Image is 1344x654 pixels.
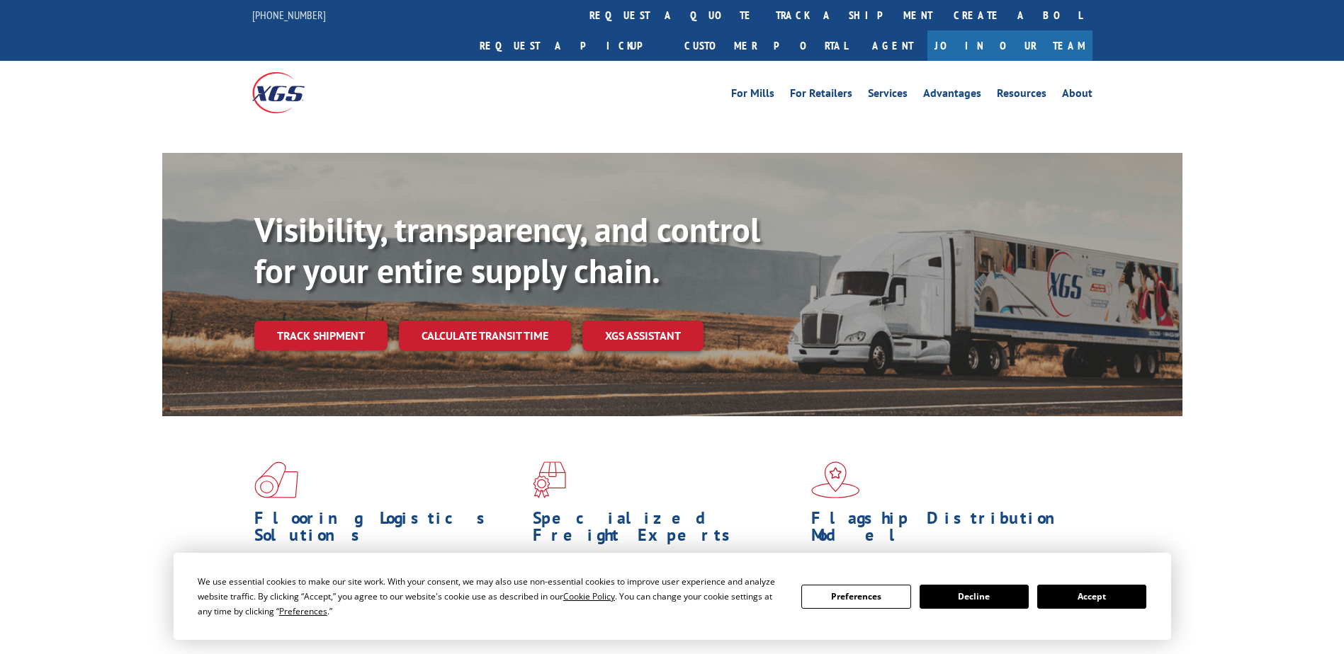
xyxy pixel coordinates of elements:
[174,553,1171,640] div: Cookie Consent Prompt
[252,8,326,22] a: [PHONE_NUMBER]
[731,88,774,103] a: For Mills
[533,551,801,614] p: From 123 overlength loads to delicate cargo, our experienced staff knows the best way to move you...
[198,574,784,619] div: We use essential cookies to make our site work. With your consent, we may also use non-essential ...
[868,88,908,103] a: Services
[533,510,801,551] h1: Specialized Freight Experts
[858,30,927,61] a: Agent
[674,30,858,61] a: Customer Portal
[790,88,852,103] a: For Retailers
[582,321,704,351] a: XGS ASSISTANT
[811,461,860,498] img: xgs-icon-flagship-distribution-model-red
[811,510,1079,551] h1: Flagship Distribution Model
[533,461,566,498] img: xgs-icon-focused-on-flooring-red
[1037,585,1146,609] button: Accept
[997,88,1046,103] a: Resources
[1062,88,1092,103] a: About
[279,605,327,617] span: Preferences
[811,551,1072,584] span: Our agile distribution network gives you nationwide inventory management on demand.
[399,321,571,351] a: Calculate transit time
[254,461,298,498] img: xgs-icon-total-supply-chain-intelligence-red
[923,88,981,103] a: Advantages
[469,30,674,61] a: Request a pickup
[927,30,1092,61] a: Join Our Team
[254,321,388,350] a: Track shipment
[920,585,1029,609] button: Decline
[254,207,760,292] b: Visibility, transparency, and control for your entire supply chain.
[254,551,521,601] span: As an industry carrier of choice, XGS has brought innovation and dedication to flooring logistics...
[563,590,615,602] span: Cookie Policy
[801,585,910,609] button: Preferences
[254,510,522,551] h1: Flooring Logistics Solutions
